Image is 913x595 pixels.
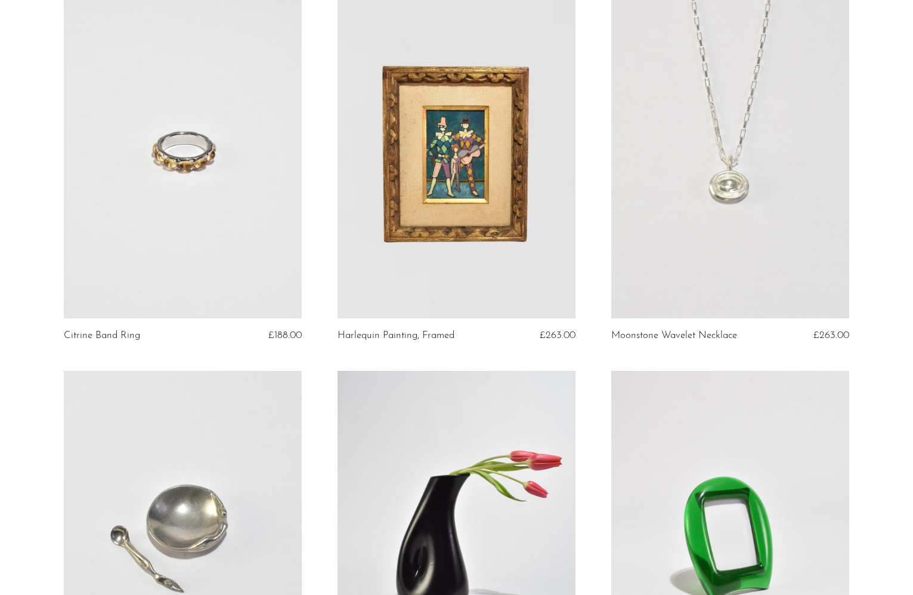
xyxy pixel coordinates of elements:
a: Harlequin Painting, Framed [338,330,454,341]
span: £263.00 [540,330,575,340]
span: £263.00 [813,330,849,340]
a: Citrine Band Ring [64,330,140,341]
span: £188.00 [268,330,302,340]
a: Moonstone Wavelet Necklace [611,330,737,341]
